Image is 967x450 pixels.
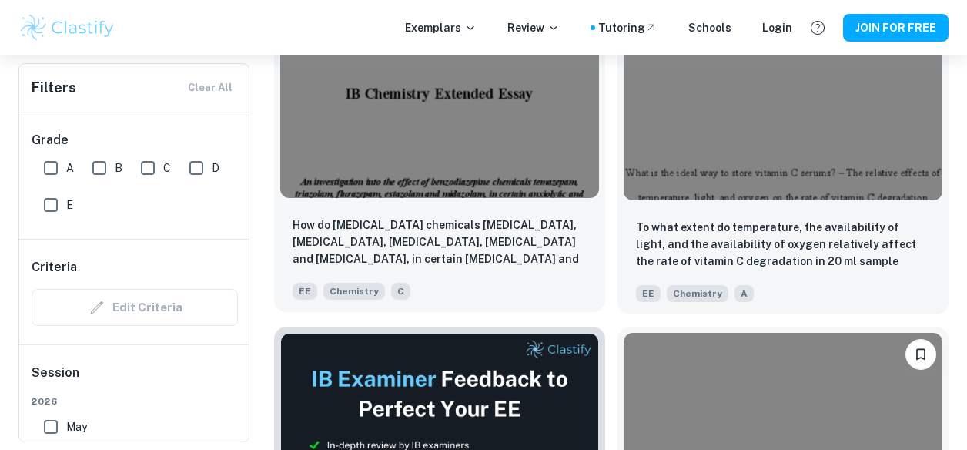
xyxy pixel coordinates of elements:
[32,364,238,395] h6: Session
[905,339,936,370] button: Please log in to bookmark exemplars
[115,160,122,176] span: B
[507,19,560,36] p: Review
[405,19,477,36] p: Exemplars
[32,131,238,149] h6: Grade
[293,217,587,269] p: How do benzodiazepine chemicals temazepam, triazolam, flurazepam, estazolam and midazolam, in cer...
[163,160,171,176] span: C
[32,289,238,326] div: Criteria filters are unavailable when searching by topic
[391,283,410,300] span: C
[293,283,317,300] span: EE
[598,19,657,36] a: Tutoring
[688,19,731,36] a: Schools
[636,285,661,302] span: EE
[32,395,238,408] span: 2026
[66,418,87,435] span: May
[843,14,949,42] button: JOIN FOR FREE
[805,15,831,41] button: Help and Feedback
[762,19,792,36] a: Login
[32,77,76,99] h6: Filters
[66,196,73,213] span: E
[667,285,728,302] span: Chemistry
[32,258,77,277] h6: Criteria
[18,12,116,43] img: Clastify logo
[323,283,385,300] span: Chemistry
[636,219,930,271] p: To what extent do temperature, the availability of light, and the availability of oxygen relative...
[734,285,754,302] span: A
[66,160,74,176] span: A
[212,160,219,176] span: D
